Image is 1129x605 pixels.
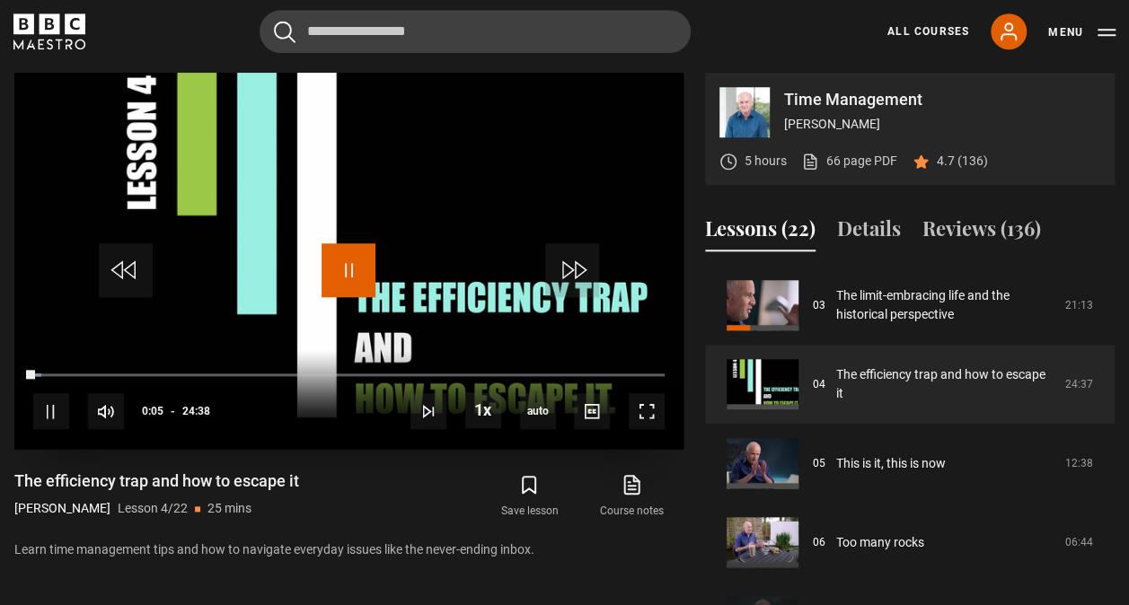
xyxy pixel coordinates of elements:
[784,92,1100,108] p: Time Management
[13,13,85,49] svg: BBC Maestro
[33,393,69,429] button: Pause
[574,393,610,429] button: Captions
[118,499,188,518] p: Lesson 4/22
[465,392,501,428] button: Playback Rate
[260,10,691,53] input: Search
[836,454,946,473] a: This is it, this is now
[1048,23,1116,41] button: Toggle navigation
[142,395,163,427] span: 0:05
[478,470,580,522] button: Save lesson
[784,115,1100,134] p: [PERSON_NAME]
[520,393,556,429] div: Current quality: 1080p
[937,152,988,171] p: 4.7 (136)
[705,214,816,251] button: Lessons (22)
[887,23,969,39] a: All Courses
[836,286,1054,324] a: The limit-embracing life and the historical perspective
[14,499,110,518] p: [PERSON_NAME]
[14,540,684,559] p: Learn time management tips and how to navigate everyday issues like the never-ending inbox.
[836,533,924,552] a: Too many rocks
[33,373,665,377] div: Progress Bar
[14,470,299,492] h1: The efficiency trap and how to escape it
[14,73,684,449] video-js: Video Player
[745,152,787,171] p: 5 hours
[581,470,684,522] a: Course notes
[520,393,556,429] span: auto
[410,393,446,429] button: Next Lesson
[836,365,1054,403] a: The efficiency trap and how to escape it
[182,395,210,427] span: 24:38
[171,405,175,417] span: -
[837,214,901,251] button: Details
[88,393,124,429] button: Mute
[922,214,1041,251] button: Reviews (136)
[207,499,251,518] p: 25 mins
[629,393,665,429] button: Fullscreen
[801,152,897,171] a: 66 page PDF
[274,21,295,43] button: Submit the search query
